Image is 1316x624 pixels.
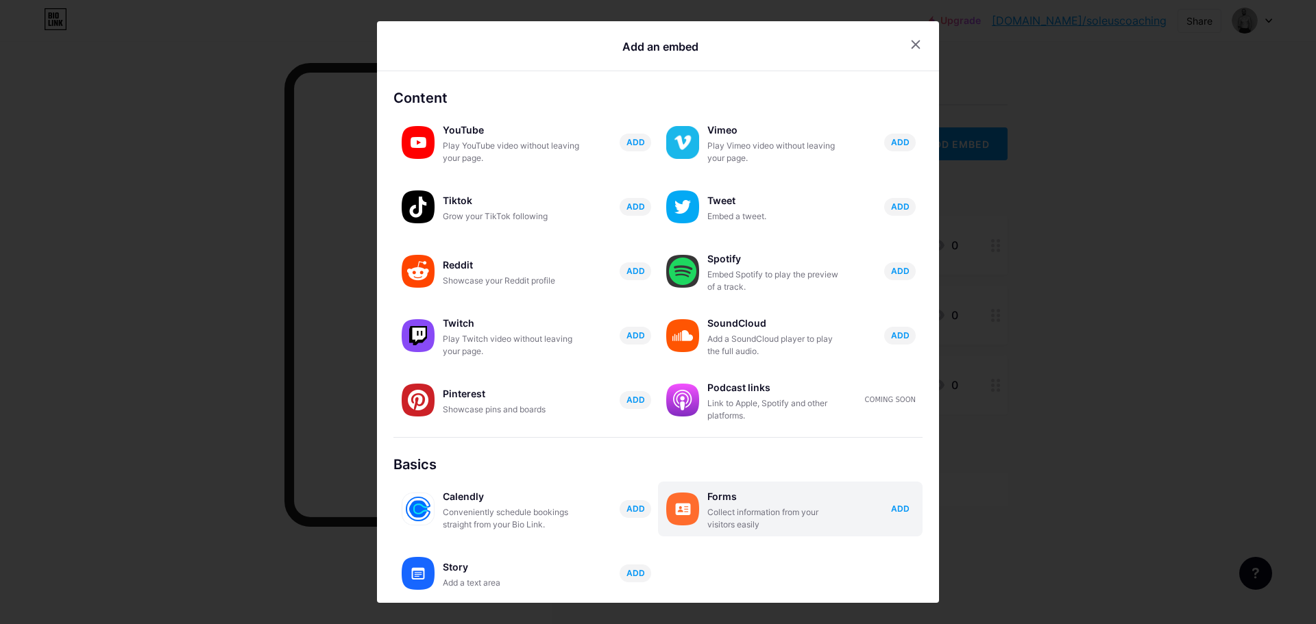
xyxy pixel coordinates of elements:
[626,329,645,341] span: ADD
[443,506,580,531] div: Conveniently schedule bookings straight from your Bio Link.
[707,121,844,140] div: Vimeo
[402,384,435,416] img: pinterest
[402,190,435,223] img: tiktok
[443,487,580,506] div: Calendly
[620,500,651,518] button: ADD
[707,378,844,397] div: Podcast links
[707,314,844,333] div: SoundCloud
[666,384,699,416] img: podcastlinks
[620,198,651,216] button: ADD
[402,492,435,525] img: calendly
[626,265,645,277] span: ADD
[884,327,916,345] button: ADD
[666,126,699,159] img: vimeo
[620,134,651,151] button: ADD
[443,403,580,416] div: Showcase pins and boards
[666,492,699,525] img: forms
[891,136,910,148] span: ADD
[626,503,645,514] span: ADD
[707,397,844,422] div: Link to Apple, Spotify and other platforms.
[865,395,916,405] div: Coming soon
[443,210,580,223] div: Grow your TikTok following
[707,249,844,269] div: Spotify
[626,201,645,212] span: ADD
[393,88,923,108] div: Content
[443,577,580,589] div: Add a text area
[626,136,645,148] span: ADD
[393,454,923,475] div: Basics
[626,567,645,579] span: ADD
[402,255,435,288] img: reddit
[884,134,916,151] button: ADD
[626,394,645,405] span: ADD
[707,140,844,164] div: Play Vimeo video without leaving your page.
[443,191,580,210] div: Tiktok
[443,558,580,577] div: Story
[666,190,699,223] img: twitter
[620,564,651,582] button: ADD
[443,275,580,287] div: Showcase your Reddit profile
[891,503,910,514] span: ADD
[443,121,580,140] div: YouTube
[707,269,844,293] div: Embed Spotify to play the preview of a track.
[622,38,698,55] div: Add an embed
[443,384,580,403] div: Pinterest
[443,140,580,164] div: Play YouTube video without leaving your page.
[620,391,651,409] button: ADD
[884,500,916,518] button: ADD
[402,557,435,590] img: story
[443,333,580,358] div: Play Twitch video without leaving your page.
[884,198,916,216] button: ADD
[891,329,910,341] span: ADD
[707,210,844,223] div: Embed a tweet.
[402,126,435,159] img: youtube
[443,314,580,333] div: Twitch
[884,262,916,280] button: ADD
[402,319,435,352] img: twitch
[620,327,651,345] button: ADD
[891,265,910,277] span: ADD
[707,506,844,531] div: Collect information from your visitors easily
[666,319,699,352] img: soundcloud
[707,487,844,506] div: Forms
[707,191,844,210] div: Tweet
[707,333,844,358] div: Add a SoundCloud player to play the full audio.
[620,262,651,280] button: ADD
[666,255,699,288] img: spotify
[891,201,910,212] span: ADD
[443,255,580,275] div: Reddit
